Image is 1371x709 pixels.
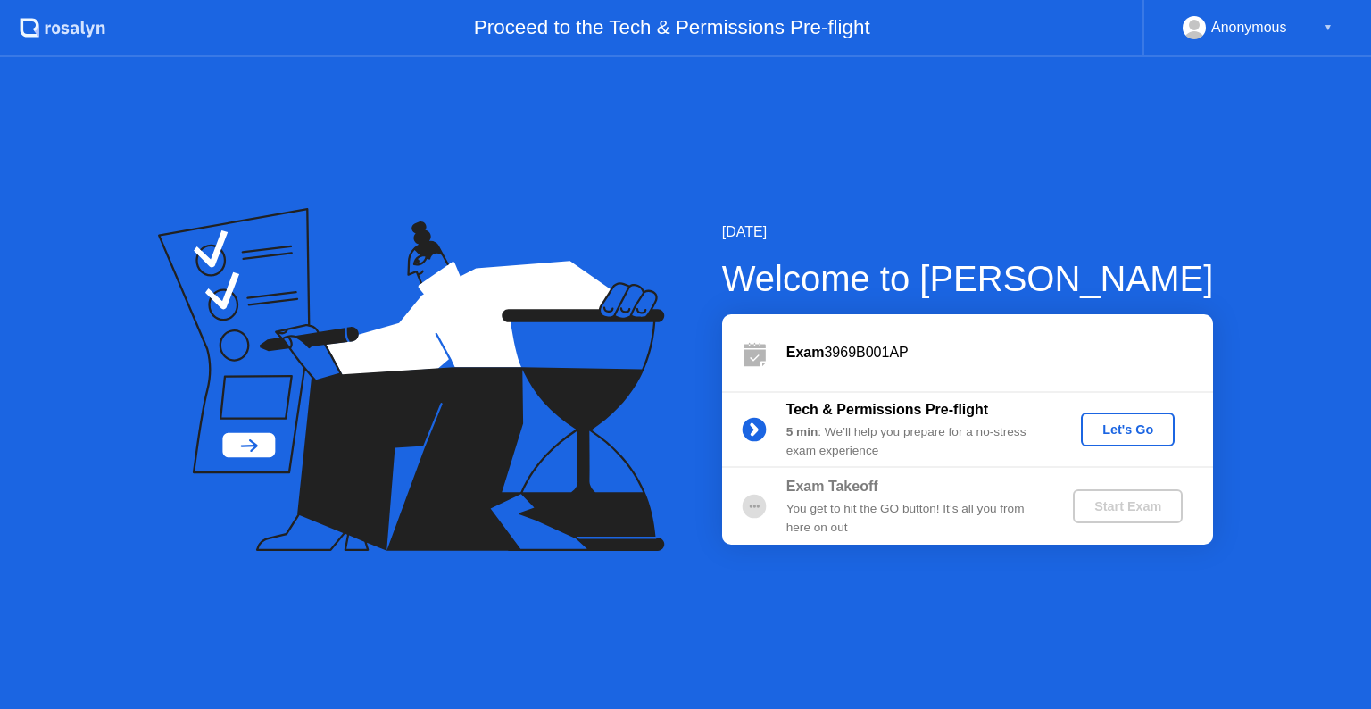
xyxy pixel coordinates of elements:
b: Exam Takeoff [786,479,878,494]
div: : We’ll help you prepare for a no-stress exam experience [786,423,1043,460]
div: [DATE] [722,221,1214,243]
button: Let's Go [1081,413,1175,446]
button: Start Exam [1073,489,1183,523]
div: Welcome to [PERSON_NAME] [722,252,1214,305]
b: 5 min [786,425,818,438]
b: Exam [786,345,825,360]
div: Let's Go [1088,422,1167,437]
div: ▼ [1324,16,1333,39]
div: 3969B001AP [786,342,1213,363]
div: Anonymous [1211,16,1287,39]
b: Tech & Permissions Pre-flight [786,402,988,417]
div: You get to hit the GO button! It’s all you from here on out [786,500,1043,537]
div: Start Exam [1080,499,1176,513]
